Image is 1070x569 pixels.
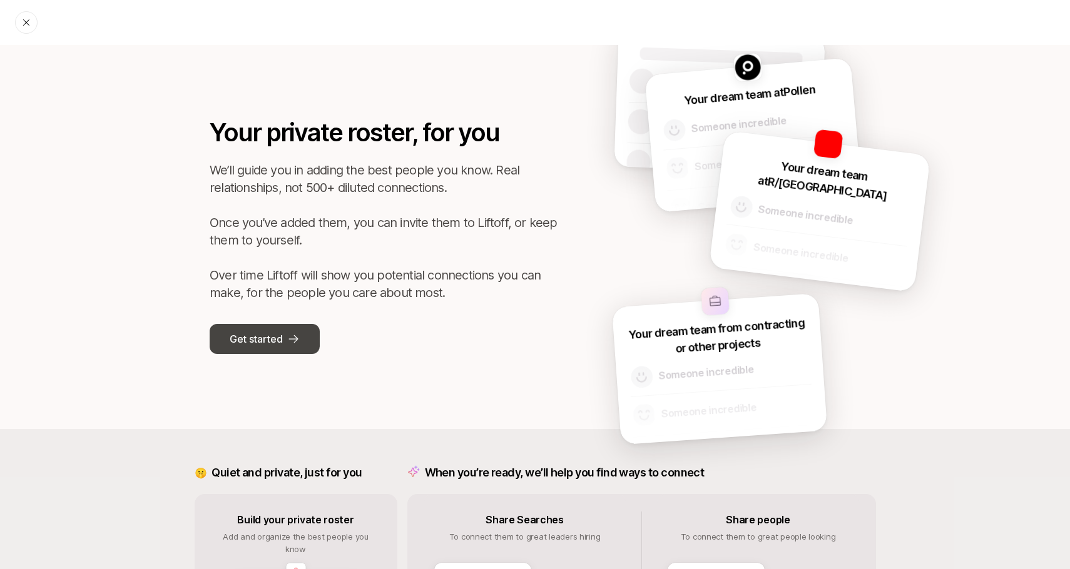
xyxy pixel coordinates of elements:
[684,81,817,109] p: Your dream team at Pollen
[449,531,601,541] span: To connect them to great leaders hiring
[681,531,836,541] span: To connect them to great people looking
[813,129,843,159] img: R/GA
[230,331,282,347] p: Get started
[486,511,564,528] p: Share Searches
[210,324,320,354] button: Get started
[726,511,790,528] p: Share people
[211,464,362,481] p: Quiet and private, just for you
[733,53,762,83] img: Pollen
[626,314,809,360] p: Your dream team from contracting or other projects
[210,114,560,151] p: Your private roster, for you
[237,511,354,528] p: Build your private roster
[223,531,369,554] span: Add and organize the best people you know
[425,464,705,481] p: When you’re ready, we’ll help you find ways to connect
[195,465,207,481] p: 🤫
[731,152,915,208] p: Your dream team at R/[GEOGRAPHIC_DATA]
[210,161,560,301] p: We’ll guide you in adding the best people you know. Real relationships, not 500+ diluted connecti...
[700,287,729,316] img: other-company-logo.svg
